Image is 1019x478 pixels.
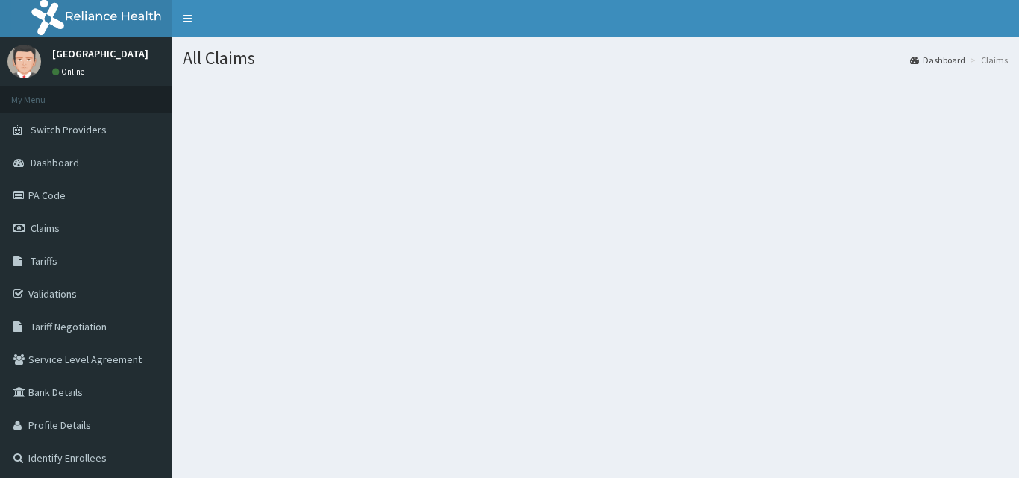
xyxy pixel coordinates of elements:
[910,54,965,66] a: Dashboard
[7,45,41,78] img: User Image
[31,221,60,235] span: Claims
[967,54,1008,66] li: Claims
[52,48,148,59] p: [GEOGRAPHIC_DATA]
[31,156,79,169] span: Dashboard
[183,48,1008,68] h1: All Claims
[31,123,107,136] span: Switch Providers
[52,66,88,77] a: Online
[31,320,107,333] span: Tariff Negotiation
[31,254,57,268] span: Tariffs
